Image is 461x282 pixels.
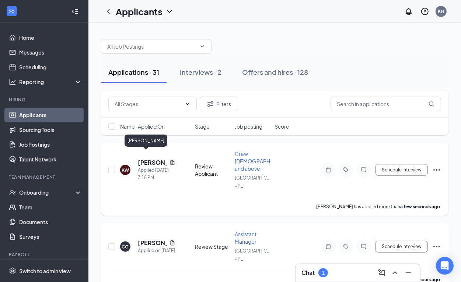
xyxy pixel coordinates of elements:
[359,244,368,250] svg: ChatInactive
[19,267,71,275] div: Switch to admin view
[107,42,196,51] input: All Job Postings
[9,78,16,86] svg: Analysis
[19,200,82,215] a: Team
[19,60,82,74] a: Scheduling
[122,244,129,250] div: CG
[389,267,401,279] button: ChevronUp
[400,204,440,209] b: a few seconds ago
[185,101,191,107] svg: ChevronDown
[322,270,325,276] div: 1
[19,30,82,45] a: Home
[342,167,350,173] svg: Tag
[19,189,76,196] div: Onboarding
[275,123,289,130] span: Score
[206,100,215,108] svg: Filter
[116,5,162,18] h1: Applicants
[138,167,175,181] div: Applied [DATE] 3:15 PM
[331,97,441,111] input: Search in applications
[438,8,444,14] div: KH
[404,268,413,277] svg: Minimize
[324,167,333,173] svg: Note
[195,163,231,177] div: Review Applicant
[342,244,350,250] svg: Tag
[125,135,167,147] div: [PERSON_NAME]
[120,123,165,130] span: Name · Applied On
[301,269,315,277] h3: Chat
[8,7,15,15] svg: WorkstreamLogo
[432,242,441,251] svg: Ellipses
[9,97,81,103] div: Hiring
[316,203,441,210] p: [PERSON_NAME] has applied more than .
[9,174,81,180] div: Team Management
[19,152,82,167] a: Talent Network
[9,251,81,258] div: Payroll
[429,101,434,107] svg: MagnifyingGlass
[436,257,454,275] div: Open Intercom Messenger
[180,67,221,77] div: Interviews · 2
[242,67,308,77] div: Offers and hires · 128
[104,7,113,16] svg: ChevronLeft
[138,239,167,247] h5: [PERSON_NAME]
[235,248,282,262] span: [GEOGRAPHIC_DATA] - P1
[138,159,167,167] h5: [PERSON_NAME]
[376,241,428,253] button: Schedule Interview
[170,240,175,246] svg: Document
[170,160,175,166] svg: Document
[377,268,386,277] svg: ComposeMessage
[199,43,205,49] svg: ChevronDown
[195,243,231,250] div: Review Stage
[376,164,428,176] button: Schedule Interview
[19,78,83,86] div: Reporting
[19,229,82,244] a: Surveys
[402,267,414,279] button: Minimize
[235,150,292,172] span: Crew [DEMOGRAPHIC_DATA] and above
[108,67,159,77] div: Applications · 31
[19,45,82,60] a: Messages
[391,268,399,277] svg: ChevronUp
[138,247,175,254] div: Applied on [DATE]
[420,7,429,16] svg: QuestionInfo
[165,7,174,16] svg: ChevronDown
[235,175,282,189] span: [GEOGRAPHIC_DATA] - P1
[376,267,388,279] button: ComposeMessage
[9,267,16,275] svg: Settings
[324,244,333,250] svg: Note
[432,166,441,174] svg: Ellipses
[359,167,368,173] svg: ChatInactive
[19,108,82,122] a: Applicants
[71,8,78,15] svg: Collapse
[115,100,182,108] input: All Stages
[122,167,129,173] div: KW
[404,7,413,16] svg: Notifications
[235,123,262,130] span: Job posting
[19,215,82,229] a: Documents
[19,137,82,152] a: Job Postings
[235,231,256,245] span: Assistant Manager
[19,122,82,137] a: Sourcing Tools
[195,123,210,130] span: Stage
[200,97,237,111] button: Filter Filters
[9,189,16,196] svg: UserCheck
